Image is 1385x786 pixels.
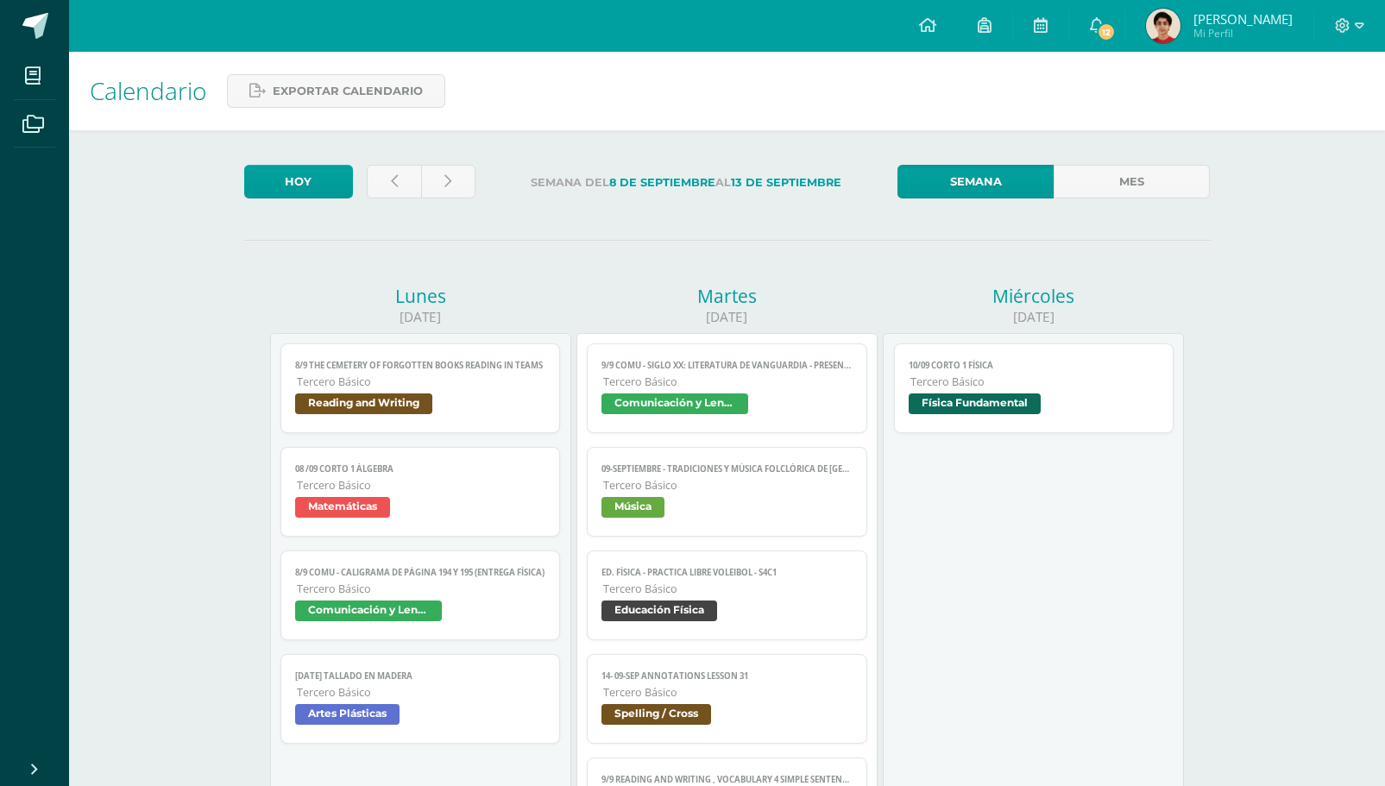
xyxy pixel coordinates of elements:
strong: 13 de Septiembre [731,176,841,189]
a: 09-septiembre - Tradiciones y música folclórica de [GEOGRAPHIC_DATA]Tercero BásicoMúsica [587,447,867,537]
a: 08 /09 Corto 1 ÁlgebraTercero BásicoMatemáticas [280,447,561,537]
a: 9/9 COMU - Siglo XX: Literatura de Vanguardia - presentaciónTercero BásicoComunicación y Lenguaje [587,343,867,433]
span: Comunicación y Lenguaje [601,393,748,414]
span: 14- 09-sep Annotations Lesson 31 [601,670,853,682]
span: Reading and Writing [295,393,432,414]
span: Física Fundamental [909,393,1041,414]
span: 12 [1097,22,1116,41]
a: [DATE] tallado en maderaTercero BásicoArtes Plásticas [280,654,561,744]
img: 7cb4b1dfa21ef7bd44cb7bfa793903ef.png [1146,9,1180,43]
span: Exportar calendario [273,75,423,107]
span: 09-septiembre - Tradiciones y música folclórica de [GEOGRAPHIC_DATA] [601,463,853,475]
a: Hoy [244,165,353,198]
span: [DATE] tallado en madera [295,670,546,682]
strong: 8 de Septiembre [609,176,715,189]
span: Tercero Básico [603,374,853,389]
a: 8/9 The Cemetery of Forgotten books reading in TEAMSTercero BásicoReading and Writing [280,343,561,433]
span: Matemáticas [295,497,390,518]
a: 10/09 Corto 1 FísicaTercero BásicoFísica Fundamental [894,343,1174,433]
a: Exportar calendario [227,74,445,108]
div: Lunes [270,284,571,308]
span: Tercero Básico [297,685,546,700]
a: 8/9 COMU - Caligrama de página 194 y 195 (Entrega física)Tercero BásicoComunicación y Lenguaje [280,550,561,640]
span: Educación Física [601,601,717,621]
span: Ed. Física - PRACTICA LIBRE Voleibol - S4C1 [601,567,853,578]
span: 8/9 The Cemetery of Forgotten books reading in TEAMS [295,360,546,371]
span: Calendario [90,74,206,107]
span: Tercero Básico [603,582,853,596]
span: [PERSON_NAME] [1193,10,1293,28]
span: Música [601,497,664,518]
div: [DATE] [270,308,571,326]
span: Tercero Básico [603,685,853,700]
span: Tercero Básico [910,374,1160,389]
div: [DATE] [883,308,1184,326]
span: 10/09 Corto 1 Física [909,360,1160,371]
span: Artes Plásticas [295,704,400,725]
a: Mes [1054,165,1210,198]
a: Semana [897,165,1054,198]
span: 9/9 Reading and Writing , Vocabulary 4 simple sentences [601,774,853,785]
span: Tercero Básico [603,478,853,493]
span: Mi Perfil [1193,26,1293,41]
span: Tercero Básico [297,374,546,389]
span: Spelling / Cross [601,704,711,725]
span: Tercero Básico [297,582,546,596]
span: 8/9 COMU - Caligrama de página 194 y 195 (Entrega física) [295,567,546,578]
div: Martes [576,284,878,308]
span: Tercero Básico [297,478,546,493]
span: 9/9 COMU - Siglo XX: Literatura de Vanguardia - presentación [601,360,853,371]
a: Ed. Física - PRACTICA LIBRE Voleibol - S4C1Tercero BásicoEducación Física [587,550,867,640]
a: 14- 09-sep Annotations Lesson 31Tercero BásicoSpelling / Cross [587,654,867,744]
div: [DATE] [576,308,878,326]
label: Semana del al [489,165,884,200]
span: 08 /09 Corto 1 Álgebra [295,463,546,475]
div: Miércoles [883,284,1184,308]
span: Comunicación y Lenguaje [295,601,442,621]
